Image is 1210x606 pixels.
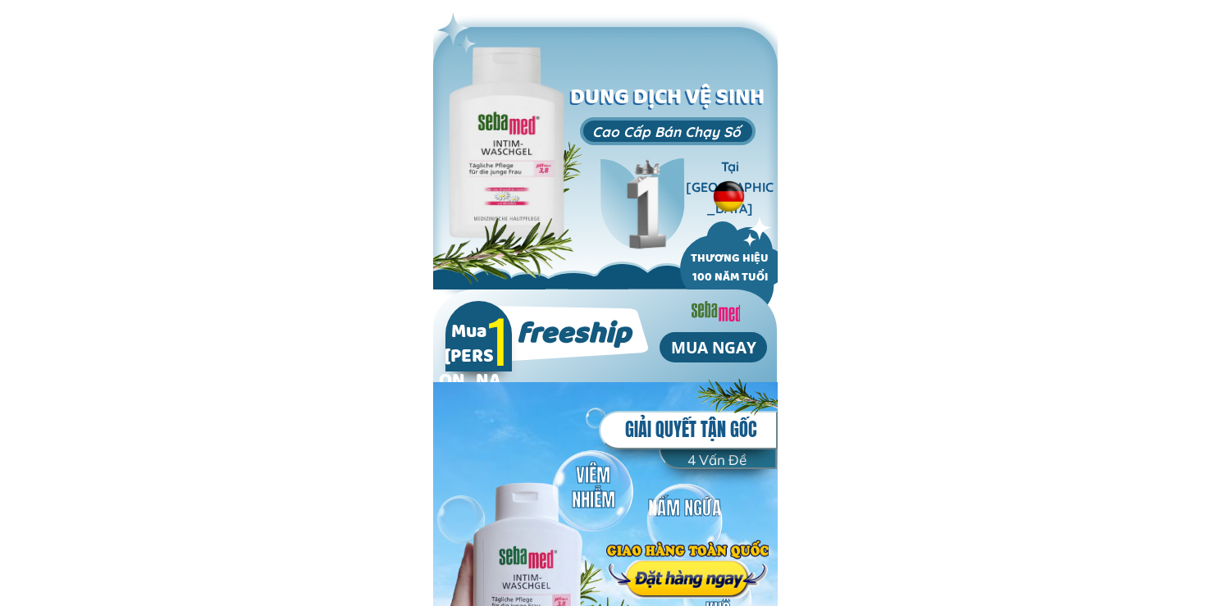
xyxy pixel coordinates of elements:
[478,302,518,377] h2: 1
[660,332,767,362] p: MUA NGAY
[669,449,765,471] h5: 4 Vấn Đề
[686,157,774,220] h3: Tại [GEOGRAPHIC_DATA]
[580,121,754,143] h3: Cao Cấp Bán Chạy Số
[683,251,777,289] h2: THƯƠNG HIỆU 100 NĂM TUỔI
[568,82,768,117] h1: DUNG DỊCH VỆ SINH
[439,322,500,421] h2: Mua [PERSON_NAME]
[484,313,663,361] h2: freeship
[610,415,771,444] h5: GIẢI QUYẾT TẬN GỐC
